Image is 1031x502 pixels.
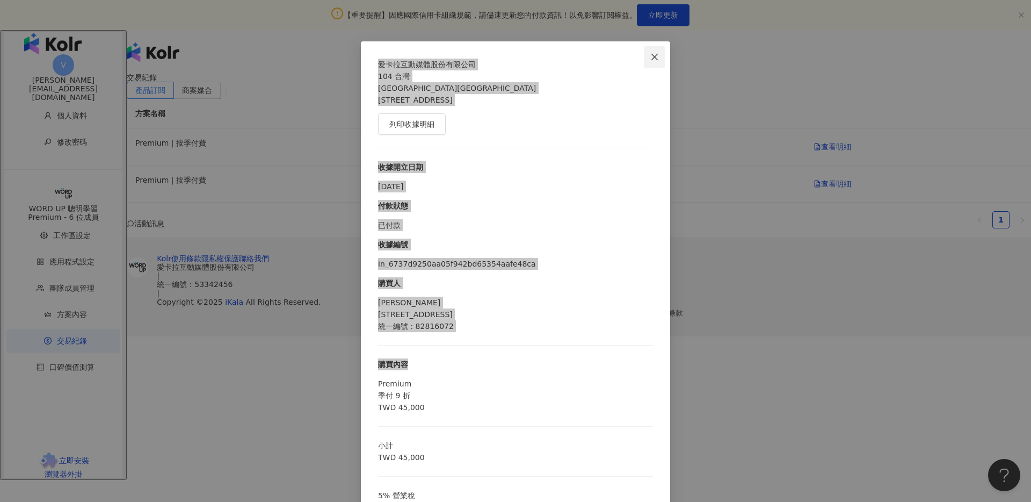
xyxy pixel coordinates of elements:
[389,120,434,128] span: 列印收據明細
[378,258,653,270] div: in_6737d9250aa05f942bd65354aafe48ca
[378,378,653,390] div: Premium
[650,53,659,61] span: close
[378,390,653,401] div: 季付 9 折
[378,70,653,82] div: 104 台灣
[378,309,653,320] div: [STREET_ADDRESS]
[378,360,408,369] strong: 購買內容
[378,440,653,451] div: 小計
[378,451,653,463] div: TWD 45,000
[378,163,423,171] strong: 收據開立日期
[378,181,653,192] div: [DATE]
[378,490,653,501] div: 5% 營業稅
[378,202,408,210] strong: 付款狀態
[378,59,653,70] div: 愛卡拉互動媒體股份有限公司
[378,219,653,231] div: 已付款
[378,297,653,309] div: [PERSON_NAME]
[378,240,408,249] strong: 收據編號
[378,94,653,106] div: [STREET_ADDRESS]
[378,320,653,332] div: 統一編號 : 82816072
[378,401,653,413] div: TWD 45,000
[378,82,653,94] div: [GEOGRAPHIC_DATA][GEOGRAPHIC_DATA]
[378,113,446,135] button: 列印收據明細
[378,279,401,288] strong: 購買人
[644,46,665,68] button: Close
